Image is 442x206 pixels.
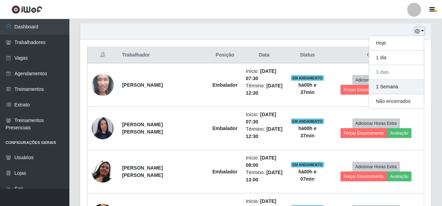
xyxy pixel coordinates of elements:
strong: Embalador [212,82,237,88]
button: Não encerrados [369,94,424,109]
button: Adicionar Horas Extra [352,162,400,172]
button: 1 Semana [369,80,424,94]
button: Forçar Encerramento [341,128,387,138]
strong: há 00 h e 07 min [298,169,316,182]
li: Início: [246,68,283,82]
th: Posição [208,47,241,63]
img: 1679007643692.jpeg [92,62,114,108]
button: Adicionar Horas Extra [352,75,400,85]
li: Término: [246,169,283,183]
strong: Embalador [212,169,237,174]
th: Data [242,47,287,63]
button: Forçar Encerramento [341,172,387,181]
button: Avaliação [387,172,412,181]
strong: [PERSON_NAME] [PERSON_NAME] [122,165,163,178]
button: Adicionar Horas Extra [352,119,400,128]
li: Término: [246,126,283,140]
img: 1743243818079.jpeg [92,109,114,148]
time: [DATE] 07:30 [246,112,277,125]
li: Início: [246,111,283,126]
button: 3 dias [369,65,424,80]
span: EM ANDAMENTO [291,119,324,124]
button: Forçar Encerramento [341,85,387,95]
span: EM ANDAMENTO [291,75,324,81]
button: 1 dia [369,51,424,65]
th: Status [287,47,328,63]
button: Hoje [369,36,424,51]
th: Trabalhador [118,47,208,63]
strong: [PERSON_NAME] [122,82,163,88]
span: EM ANDAMENTO [291,162,324,168]
button: Avaliação [387,128,412,138]
strong: [PERSON_NAME] [PERSON_NAME] [122,122,163,135]
th: Opções [328,47,424,63]
img: 1689337855569.jpeg [92,161,114,183]
strong: há 00 h e 37 min [298,82,316,95]
li: Início: [246,154,283,169]
li: Término: [246,82,283,97]
strong: há 00 h e 37 min [298,126,316,138]
img: CoreUI Logo [11,5,42,14]
strong: Embalador [212,126,237,131]
time: [DATE] 08:00 [246,155,277,168]
time: [DATE] 07:30 [246,68,277,81]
